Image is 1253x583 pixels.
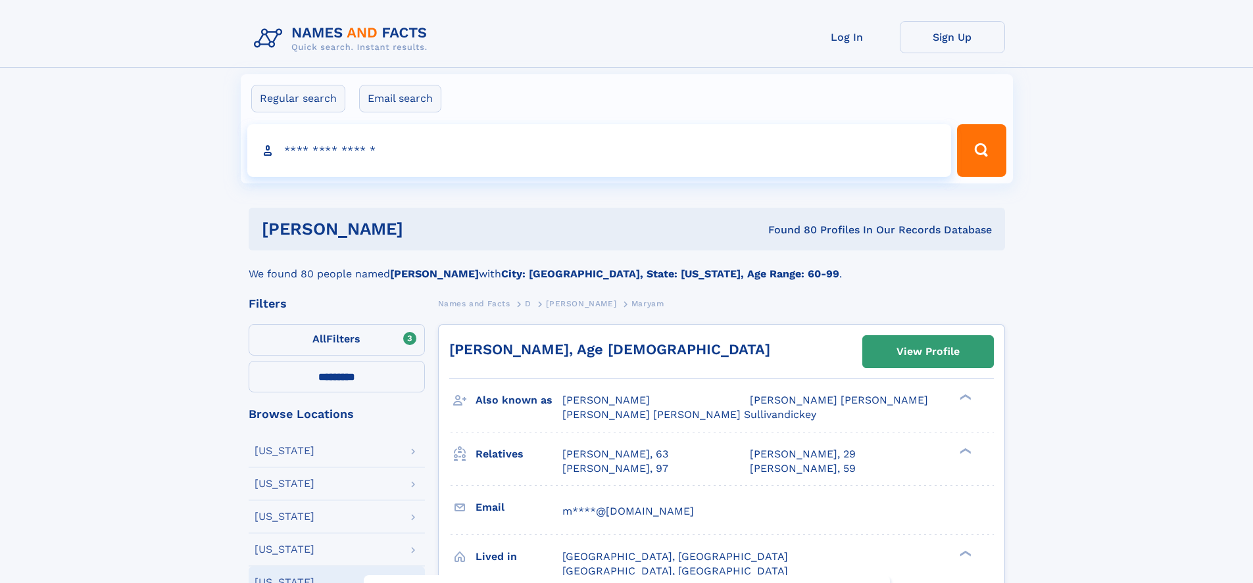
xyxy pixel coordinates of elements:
[390,268,479,280] b: [PERSON_NAME]
[249,324,425,356] label: Filters
[795,21,900,53] a: Log In
[956,446,972,455] div: ❯
[525,295,531,312] a: D
[249,298,425,310] div: Filters
[562,550,788,563] span: [GEOGRAPHIC_DATA], [GEOGRAPHIC_DATA]
[900,21,1005,53] a: Sign Up
[562,408,816,421] span: [PERSON_NAME] [PERSON_NAME] Sullivandickey
[247,124,952,177] input: search input
[255,511,314,522] div: [US_STATE]
[546,299,616,308] span: [PERSON_NAME]
[562,394,650,406] span: [PERSON_NAME]
[897,337,960,367] div: View Profile
[249,21,438,57] img: Logo Names and Facts
[255,478,314,489] div: [US_STATE]
[585,223,992,237] div: Found 80 Profiles In Our Records Database
[476,496,562,519] h3: Email
[562,461,668,476] a: [PERSON_NAME], 97
[255,544,314,555] div: [US_STATE]
[546,295,616,312] a: [PERSON_NAME]
[956,549,972,557] div: ❯
[525,299,531,308] span: D
[249,408,425,420] div: Browse Locations
[262,221,586,237] h1: [PERSON_NAME]
[249,250,1005,282] div: We found 80 people named with .
[255,446,314,456] div: [US_STATE]
[863,336,993,367] a: View Profile
[449,341,770,358] a: [PERSON_NAME], Age [DEMOGRAPHIC_DATA]
[957,124,1006,177] button: Search Button
[750,447,856,461] a: [PERSON_NAME], 29
[956,393,972,402] div: ❯
[631,299,664,308] span: Maryam
[501,268,839,280] b: City: [GEOGRAPHIC_DATA], State: [US_STATE], Age Range: 60-99
[562,565,788,577] span: [GEOGRAPHIC_DATA], [GEOGRAPHIC_DATA]
[750,394,928,406] span: [PERSON_NAME] [PERSON_NAME]
[476,389,562,411] h3: Also known as
[438,295,510,312] a: Names and Facts
[359,85,441,112] label: Email search
[476,443,562,465] h3: Relatives
[562,447,668,461] a: [PERSON_NAME], 63
[750,461,856,476] a: [PERSON_NAME], 59
[251,85,345,112] label: Regular search
[476,546,562,568] h3: Lived in
[312,333,326,345] span: All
